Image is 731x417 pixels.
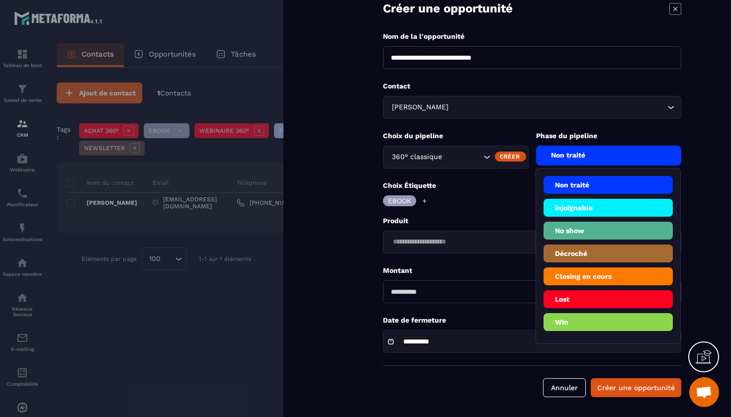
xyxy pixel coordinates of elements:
button: Créer une opportunité [591,378,681,397]
p: Date de fermeture [383,316,681,325]
a: Ouvrir le chat [689,377,719,407]
div: Search for option [383,96,681,119]
p: Nom de la l'opportunité [383,32,681,41]
span: [PERSON_NAME] [389,102,451,113]
input: Search for option [444,152,481,163]
p: Choix Étiquette [383,181,681,190]
input: Search for option [451,102,665,113]
div: Créer [495,152,526,162]
p: Contact [383,82,681,91]
p: EBOOK [388,197,411,204]
p: Produit [383,216,681,226]
button: Annuler [543,378,586,397]
div: Search for option [383,231,681,253]
p: Créer une opportunité [383,0,513,17]
p: Choix du pipeline [383,131,529,141]
input: Search for option [389,237,665,248]
p: Montant [383,266,681,275]
div: Search for option [383,146,529,168]
p: Phase du pipeline [536,131,682,141]
span: 360° classique [389,152,444,163]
